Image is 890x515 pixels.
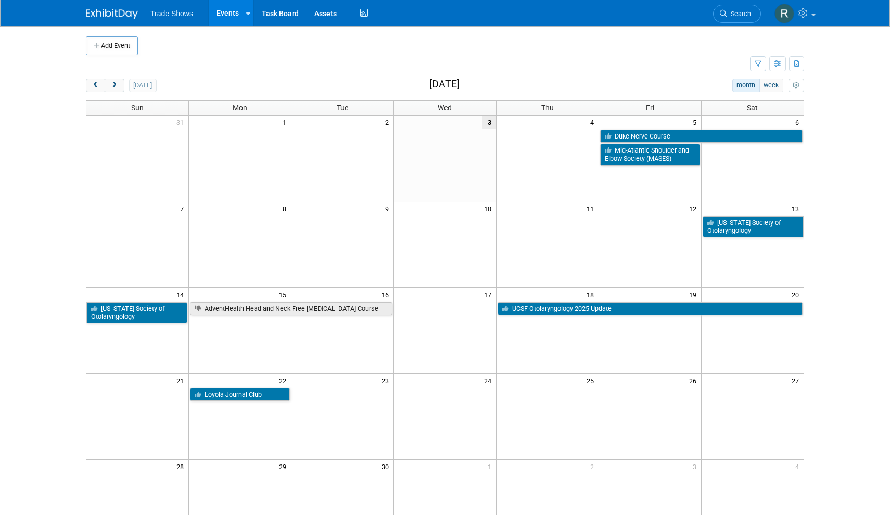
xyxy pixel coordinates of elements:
span: 17 [483,288,496,301]
img: ExhibitDay [86,9,138,19]
a: [US_STATE] Society of Otolaryngology [703,216,804,237]
span: 6 [794,116,804,129]
span: Sun [131,104,144,112]
a: AdventHealth Head and Neck Free [MEDICAL_DATA] Course [190,302,392,316]
a: UCSF Otolaryngology 2025 Update [498,302,803,316]
span: 31 [175,116,188,129]
span: 9 [384,202,393,215]
i: Personalize Calendar [793,82,799,89]
a: [US_STATE] Society of Otolaryngology [86,302,187,323]
span: 12 [688,202,701,215]
span: Search [727,10,751,18]
span: 30 [380,460,393,473]
span: 8 [282,202,291,215]
span: 27 [791,374,804,387]
button: [DATE] [129,79,157,92]
a: Duke Nerve Course [600,130,803,143]
span: Thu [541,104,554,112]
span: Mon [233,104,247,112]
span: 29 [278,460,291,473]
span: 21 [175,374,188,387]
span: 20 [791,288,804,301]
span: 1 [487,460,496,473]
span: Sat [747,104,758,112]
a: Search [713,5,761,23]
a: Loyola Journal Club [190,388,290,401]
span: 16 [380,288,393,301]
span: 24 [483,374,496,387]
span: 7 [179,202,188,215]
span: 15 [278,288,291,301]
span: 2 [589,460,599,473]
button: prev [86,79,105,92]
span: 18 [586,288,599,301]
span: 10 [483,202,496,215]
span: Tue [337,104,348,112]
span: 23 [380,374,393,387]
span: Wed [438,104,452,112]
a: Mid-Atlantic Shoulder and Elbow Society (MASES) [600,144,700,165]
span: 2 [384,116,393,129]
button: Add Event [86,36,138,55]
button: next [105,79,124,92]
img: Rachel Murphy [774,4,794,23]
button: week [759,79,783,92]
span: 28 [175,460,188,473]
button: myCustomButton [789,79,804,92]
span: 22 [278,374,291,387]
span: 25 [586,374,599,387]
span: Fri [646,104,654,112]
span: 19 [688,288,701,301]
span: 4 [794,460,804,473]
h2: [DATE] [429,79,460,90]
span: 5 [692,116,701,129]
span: Trade Shows [150,9,193,18]
span: 1 [282,116,291,129]
span: 26 [688,374,701,387]
span: 3 [482,116,496,129]
span: 3 [692,460,701,473]
span: 4 [589,116,599,129]
span: 14 [175,288,188,301]
span: 13 [791,202,804,215]
span: 11 [586,202,599,215]
button: month [732,79,760,92]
